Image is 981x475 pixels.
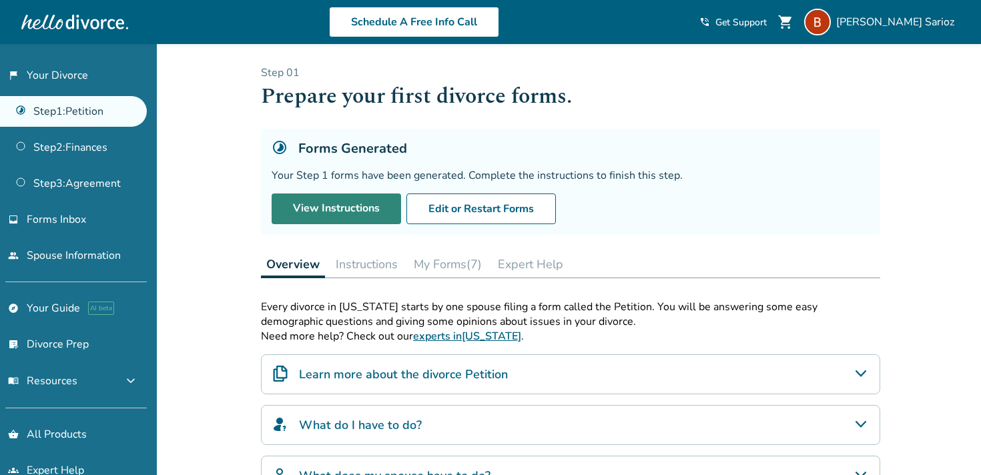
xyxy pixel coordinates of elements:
[88,302,114,315] span: AI beta
[272,168,870,183] div: Your Step 1 forms have been generated. Complete the instructions to finish this step.
[261,354,880,394] div: Learn more about the divorce Petition
[261,251,325,278] button: Overview
[299,416,422,434] h4: What do I have to do?
[8,303,19,314] span: explore
[406,193,556,224] button: Edit or Restart Forms
[8,250,19,261] span: people
[8,374,77,388] span: Resources
[914,411,981,475] iframe: Chat Widget
[777,14,793,30] span: shopping_cart
[413,329,521,344] a: experts in[US_STATE]
[298,139,407,157] h5: Forms Generated
[261,65,880,80] p: Step 0 1
[8,376,19,386] span: menu_book
[123,373,139,389] span: expand_more
[272,416,288,432] img: What do I have to do?
[699,16,767,29] a: phone_in_talkGet Support
[699,17,710,27] span: phone_in_talk
[272,193,401,224] a: View Instructions
[8,429,19,440] span: shopping_basket
[261,80,880,113] h1: Prepare your first divorce forms.
[329,7,499,37] a: Schedule A Free Info Call
[8,214,19,225] span: inbox
[261,300,880,329] p: Every divorce in [US_STATE] starts by one spouse filing a form called the Petition. You will be a...
[715,16,767,29] span: Get Support
[8,70,19,81] span: flag_2
[330,251,403,278] button: Instructions
[27,212,86,227] span: Forms Inbox
[261,329,880,344] p: Need more help? Check out our .
[836,15,960,29] span: [PERSON_NAME] Sarioz
[299,366,508,383] h4: Learn more about the divorce Petition
[804,9,831,35] img: Berk Sa
[8,339,19,350] span: list_alt_check
[408,251,487,278] button: My Forms(7)
[272,366,288,382] img: Learn more about the divorce Petition
[493,251,569,278] button: Expert Help
[261,405,880,445] div: What do I have to do?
